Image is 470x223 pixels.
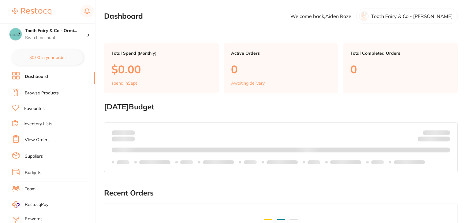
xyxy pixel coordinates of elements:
p: Awaiting delivery [231,81,265,86]
p: Total Completed Orders [350,51,450,56]
p: Labels extended [203,160,234,165]
h2: Recent Orders [104,189,458,197]
a: Active Orders0Awaiting delivery [224,43,338,93]
button: $0.00 in your order [12,50,83,65]
p: spend in Sept [111,81,137,86]
p: $0.00 [111,63,211,75]
a: Rewards [25,216,43,222]
a: Total Completed Orders0 [343,43,458,93]
p: Labels extended [394,160,425,165]
a: Restocq Logo [12,5,51,19]
img: RestocqPay [12,201,20,208]
p: Tooth Fairy & Co - [PERSON_NAME] [371,13,453,19]
p: Welcome back, Aiden Roze [290,13,351,19]
h2: Dashboard [104,12,143,20]
strong: $0.00 [124,130,135,135]
p: Labels [117,160,129,165]
a: Total Spend (Monthly)$0.00spend inSept [104,43,219,93]
p: Labels [244,160,257,165]
p: Labels extended [139,160,170,165]
p: Remaining: [418,135,450,143]
p: month [112,135,135,143]
p: 0 [350,63,450,75]
a: Inventory Lists [24,121,52,127]
p: Labels extended [267,160,298,165]
a: View Orders [25,137,50,143]
a: RestocqPay [12,201,48,208]
a: Suppliers [25,153,43,159]
p: Labels [371,160,384,165]
strong: $NaN [438,130,450,135]
a: Favourites [24,106,45,112]
a: Dashboard [25,74,48,80]
span: RestocqPay [25,202,48,208]
a: Budgets [25,170,41,176]
a: Team [25,186,35,192]
p: Budget: [423,130,450,135]
a: Browse Products [25,90,59,96]
p: 0 [231,63,331,75]
h4: Tooth Fairy & Co - Ormiston [25,28,87,34]
p: Labels [308,160,320,165]
p: Labels [180,160,193,165]
img: Restocq Logo [12,8,51,15]
p: Switch account [25,35,87,41]
img: Tooth Fairy & Co - Ormiston [9,28,22,40]
strong: $0.00 [439,137,450,143]
p: Active Orders [231,51,331,56]
p: Spent: [112,130,135,135]
p: Total Spend (Monthly) [111,51,211,56]
h2: [DATE] Budget [104,103,458,111]
p: Labels extended [330,160,361,165]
